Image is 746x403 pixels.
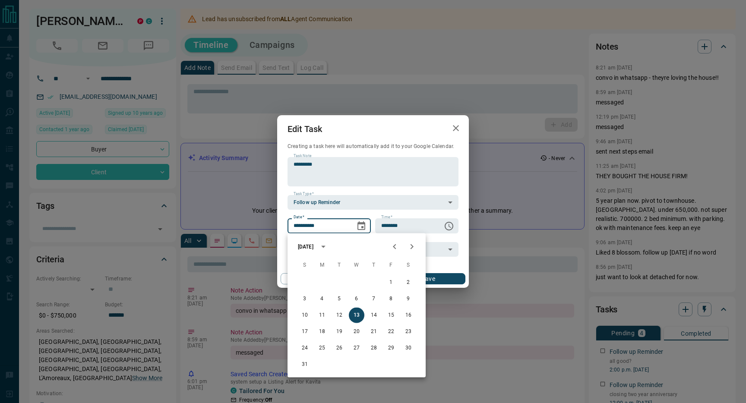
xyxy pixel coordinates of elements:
[294,214,304,220] label: Date
[297,340,313,356] button: 24
[349,291,364,307] button: 6
[314,324,330,340] button: 18
[383,340,399,356] button: 29
[297,308,313,323] button: 10
[383,324,399,340] button: 22
[366,291,382,307] button: 7
[349,324,364,340] button: 20
[401,324,416,340] button: 23
[386,238,403,255] button: Previous month
[332,291,347,307] button: 5
[381,214,392,220] label: Time
[383,275,399,290] button: 1
[288,195,458,210] div: Follow up Reminder
[366,324,382,340] button: 21
[383,291,399,307] button: 8
[294,153,311,159] label: Task Note
[332,340,347,356] button: 26
[314,257,330,274] span: Monday
[349,340,364,356] button: 27
[297,324,313,340] button: 17
[314,340,330,356] button: 25
[401,308,416,323] button: 16
[401,340,416,356] button: 30
[281,273,354,284] button: Cancel
[366,257,382,274] span: Thursday
[332,308,347,323] button: 12
[401,257,416,274] span: Saturday
[332,257,347,274] span: Tuesday
[383,308,399,323] button: 15
[297,291,313,307] button: 3
[401,291,416,307] button: 9
[353,217,370,235] button: Choose date, selected date is Aug 13, 2025
[403,238,420,255] button: Next month
[277,115,332,143] h2: Edit Task
[440,217,458,235] button: Choose time, selected time is 2:00 PM
[366,340,382,356] button: 28
[314,308,330,323] button: 11
[288,143,458,150] p: Creating a task here will automatically add it to your Google Calendar.
[401,275,416,290] button: 2
[349,257,364,274] span: Wednesday
[383,257,399,274] span: Friday
[332,324,347,340] button: 19
[316,239,331,254] button: calendar view is open, switch to year view
[314,291,330,307] button: 4
[297,357,313,372] button: 31
[294,191,314,197] label: Task Type
[298,243,313,251] div: [DATE]
[297,257,313,274] span: Sunday
[349,308,364,323] button: 13
[392,273,465,284] button: Save
[366,308,382,323] button: 14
